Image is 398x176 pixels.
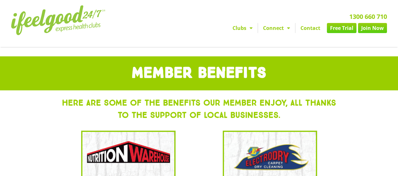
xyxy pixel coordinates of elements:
a: Contact [295,23,325,33]
a: Connect [258,23,295,33]
a: Clubs [227,23,258,33]
h1: MEMBER BENEFITS [3,66,395,81]
a: Join Now [358,23,387,33]
a: Free Trial [327,23,356,33]
nav: Menu [145,23,387,33]
a: 1300 660 710 [349,12,387,21]
h3: Here Are Some of the Benefits Our Member Enjoy, All Thanks to the Support of Local Businesses. [61,97,338,121]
